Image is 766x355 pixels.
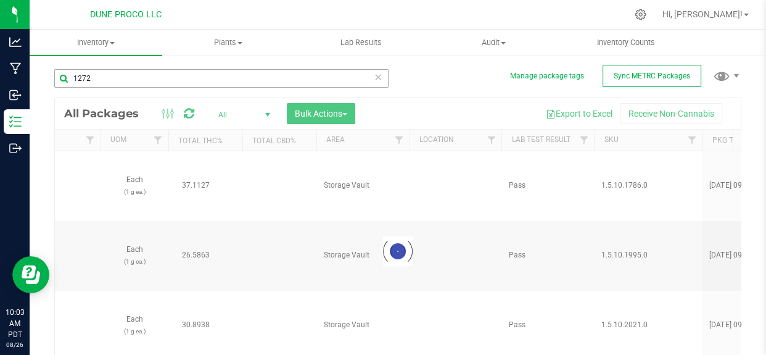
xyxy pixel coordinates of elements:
[324,37,398,48] span: Lab Results
[90,9,162,20] span: DUNE PROCO LLC
[603,65,701,87] button: Sync METRC Packages
[163,37,294,48] span: Plants
[614,72,690,80] span: Sync METRC Packages
[427,30,560,56] a: Audit
[6,340,24,349] p: 08/26
[9,36,22,48] inline-svg: Analytics
[662,9,743,19] span: Hi, [PERSON_NAME]!
[30,37,162,48] span: Inventory
[428,37,559,48] span: Audit
[30,30,162,56] a: Inventory
[295,30,427,56] a: Lab Results
[9,89,22,101] inline-svg: Inbound
[9,142,22,154] inline-svg: Outbound
[510,71,584,81] button: Manage package tags
[374,69,382,85] span: Clear
[12,256,49,293] iframe: Resource center
[162,30,295,56] a: Plants
[560,30,693,56] a: Inventory Counts
[9,62,22,75] inline-svg: Manufacturing
[9,115,22,128] inline-svg: Inventory
[54,69,389,88] input: Search Package ID, Item Name, SKU, Lot or Part Number...
[580,37,672,48] span: Inventory Counts
[633,9,648,20] div: Manage settings
[6,307,24,340] p: 10:03 AM PDT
